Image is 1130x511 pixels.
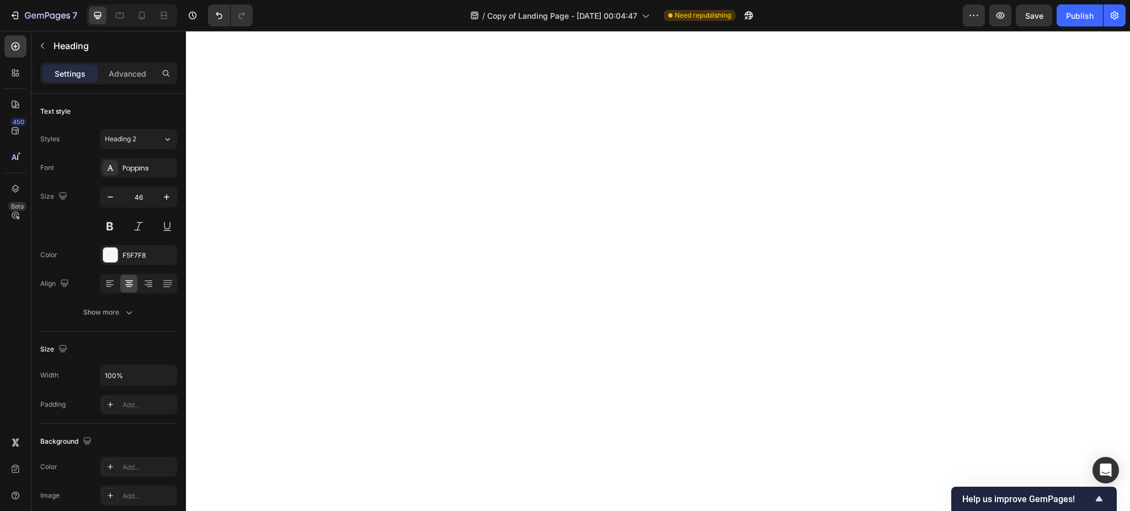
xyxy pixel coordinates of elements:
[1092,457,1119,483] div: Open Intercom Messenger
[83,307,135,318] div: Show more
[100,129,177,149] button: Heading 2
[208,4,253,26] div: Undo/Redo
[122,400,174,410] div: Add...
[40,370,58,380] div: Width
[40,163,54,173] div: Font
[40,400,66,409] div: Padding
[122,163,174,173] div: Poppins
[109,68,146,79] p: Advanced
[487,10,637,22] span: Copy of Landing Page - [DATE] 00:04:47
[1066,10,1094,22] div: Publish
[962,494,1092,504] span: Help us improve GemPages!
[55,68,86,79] p: Settings
[54,39,173,52] p: Heading
[40,491,60,501] div: Image
[675,10,731,20] span: Need republishing
[122,251,174,260] div: F5F7F8
[4,4,82,26] button: 7
[962,492,1106,505] button: Show survey - Help us improve GemPages!
[40,250,57,260] div: Color
[40,134,60,144] div: Styles
[40,276,71,291] div: Align
[40,342,70,357] div: Size
[40,434,94,449] div: Background
[100,365,177,385] input: Auto
[40,189,70,204] div: Size
[1057,4,1103,26] button: Publish
[1025,11,1043,20] span: Save
[122,491,174,501] div: Add...
[40,107,71,116] div: Text style
[482,10,485,22] span: /
[1016,4,1052,26] button: Save
[40,302,177,322] button: Show more
[8,202,26,211] div: Beta
[105,134,136,144] span: Heading 2
[72,9,77,22] p: 7
[186,31,1130,511] iframe: Design area
[40,462,57,472] div: Color
[10,118,26,126] div: 450
[122,462,174,472] div: Add...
